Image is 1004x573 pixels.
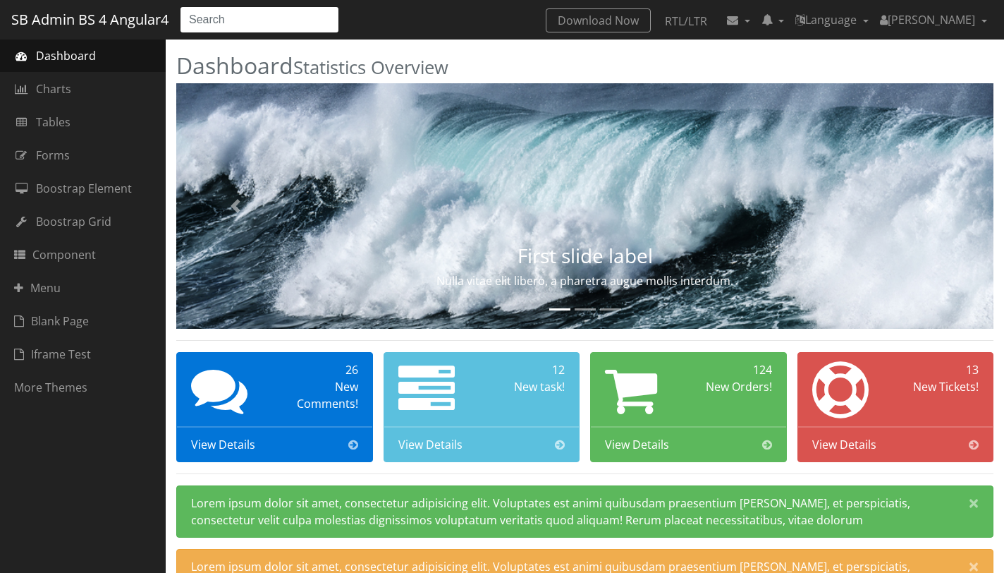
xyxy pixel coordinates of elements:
a: SB Admin BS 4 Angular4 [11,6,169,33]
a: [PERSON_NAME] [874,6,993,34]
div: New Orders! [694,378,772,395]
span: × [969,493,979,512]
div: 124 [694,361,772,378]
button: Close [955,486,993,520]
div: Lorem ipsum dolor sit amet, consectetur adipisicing elit. Voluptates est animi quibusdam praesent... [176,485,993,538]
div: 26 [280,361,358,378]
h2: Dashboard [176,53,993,78]
img: Random first slide [176,83,993,329]
span: View Details [812,436,876,453]
span: Menu [14,279,61,296]
div: New Tickets! [900,378,979,395]
span: View Details [191,436,255,453]
input: Search [180,6,339,33]
small: Statistics Overview [293,55,448,80]
div: New Comments! [280,378,358,412]
div: New task! [486,378,565,395]
a: Download Now [546,8,651,32]
h3: First slide label [299,245,871,267]
p: Nulla vitae elit libero, a pharetra augue mollis interdum. [299,272,871,289]
a: Language [790,6,874,34]
span: View Details [398,436,463,453]
span: View Details [605,436,669,453]
div: 13 [900,361,979,378]
div: 12 [486,361,565,378]
a: RTL/LTR [654,8,718,34]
